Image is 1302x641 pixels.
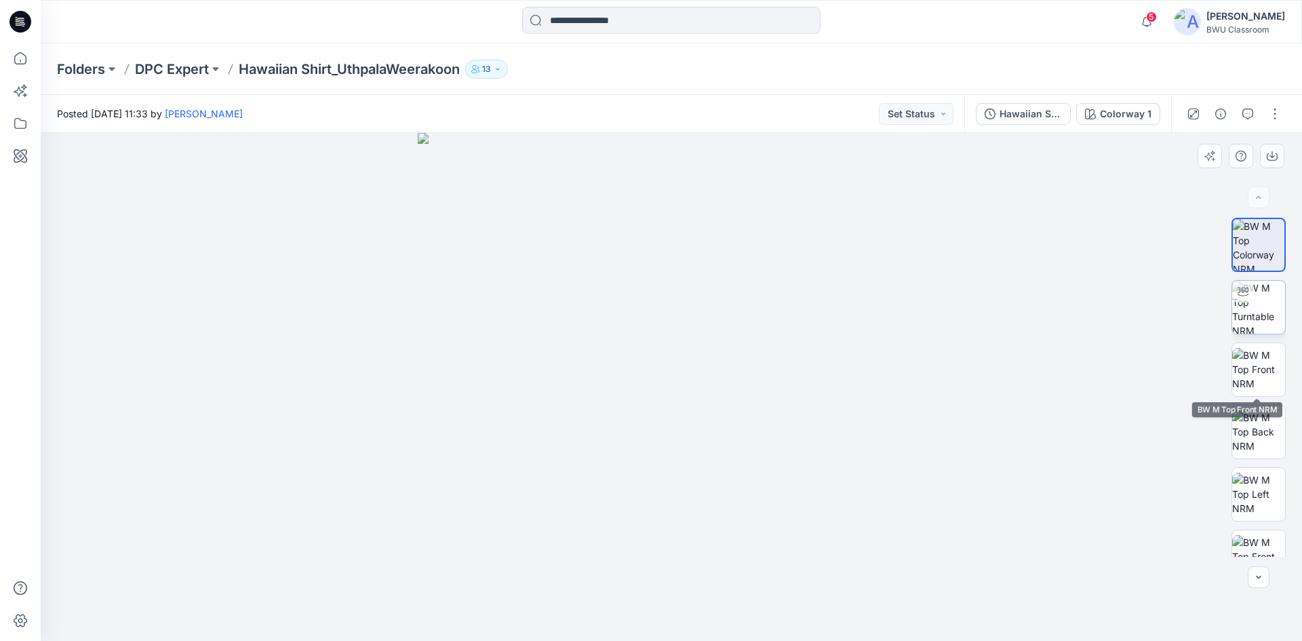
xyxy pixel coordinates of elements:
[1232,410,1285,453] img: BW M Top Back NRM
[1174,8,1201,35] img: avatar
[418,133,926,641] img: eyJhbGciOiJIUzI1NiIsImtpZCI6IjAiLCJzbHQiOiJzZXMiLCJ0eXAiOiJKV1QifQ.eyJkYXRhIjp7InR5cGUiOiJzdG9yYW...
[165,108,243,119] a: [PERSON_NAME]
[135,60,209,79] a: DPC Expert
[1206,8,1285,24] div: [PERSON_NAME]
[1076,103,1160,125] button: Colorway 1
[465,60,508,79] button: 13
[1000,106,1062,121] div: Hawaiian Shirt_UthpalaWeerakoon
[1210,103,1231,125] button: Details
[239,60,460,79] p: Hawaiian Shirt_UthpalaWeerakoon
[1233,219,1284,271] img: BW M Top Colorway NRM
[57,60,105,79] a: Folders
[1232,281,1285,334] img: BW M Top Turntable NRM
[57,106,243,121] span: Posted [DATE] 11:33 by
[1232,348,1285,391] img: BW M Top Front NRM
[1146,12,1157,22] span: 5
[1206,24,1285,35] div: BWU Classroom
[482,62,491,77] p: 13
[1100,106,1151,121] div: Colorway 1
[976,103,1071,125] button: Hawaiian Shirt_UthpalaWeerakoon
[1232,473,1285,516] img: BW M Top Left NRM
[1232,535,1285,578] img: BW M Top Front Chest NRM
